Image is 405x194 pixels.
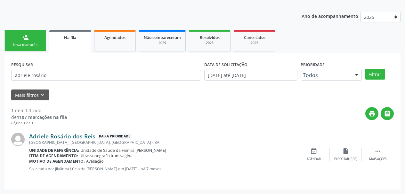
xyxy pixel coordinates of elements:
[365,69,385,80] button: Filtrar
[80,148,166,153] span: Unidade de Saude da Familia [PERSON_NAME]
[334,157,357,161] div: Exportar (PDF)
[239,41,271,45] div: 2025
[204,70,297,81] input: Selecione um intervalo
[342,148,349,155] i: insert_drive_file
[204,60,247,70] label: DATA DE SOLICITAÇÃO
[11,89,49,101] button: Mais filtroskeyboard_arrow_down
[369,110,376,117] i: print
[29,148,79,153] b: Unidade de referência:
[11,114,67,120] div: de
[104,35,126,40] span: Agendados
[98,133,132,140] span: Baixa Prioridade
[144,41,181,45] div: 2025
[365,107,378,120] button: print
[303,72,349,78] span: Todos
[29,133,95,140] a: Adriele Rosário dos Reis
[11,120,67,126] div: Página 1 de 1
[86,159,103,164] span: Avaliação
[369,157,386,161] div: Mais ações
[374,148,381,155] i: 
[29,166,298,172] p: Solicitado por Jilvânea Lúcio de [PERSON_NAME] em [DATE] - há 7 meses
[301,60,325,70] label: Prioridade
[200,35,220,40] span: Resolvidos
[29,153,78,159] b: Item de agendamento:
[384,110,391,117] i: 
[11,133,25,146] img: img
[29,159,85,164] b: Motivo de agendamento:
[11,60,33,70] label: PESQUISAR
[244,35,265,40] span: Cancelados
[11,70,201,81] input: Nome, CNS
[144,35,181,40] span: Não compareceram
[381,107,394,120] button: 
[22,34,29,41] div: person_add
[11,107,67,114] div: 1 item filtrado
[302,12,358,20] p: Ano de acompanhamento
[194,41,226,45] div: 2025
[29,140,298,145] div: [GEOGRAPHIC_DATA], [GEOGRAPHIC_DATA], [GEOGRAPHIC_DATA] - BA
[9,43,41,47] div: Nova marcação
[307,157,321,161] div: Agendar
[39,91,46,98] i: keyboard_arrow_down
[310,148,317,155] i: event_available
[17,114,67,120] strong: 1107 marcações na fila
[64,35,76,40] span: Na fila
[79,153,134,159] span: Ultrassonografia transvaginal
